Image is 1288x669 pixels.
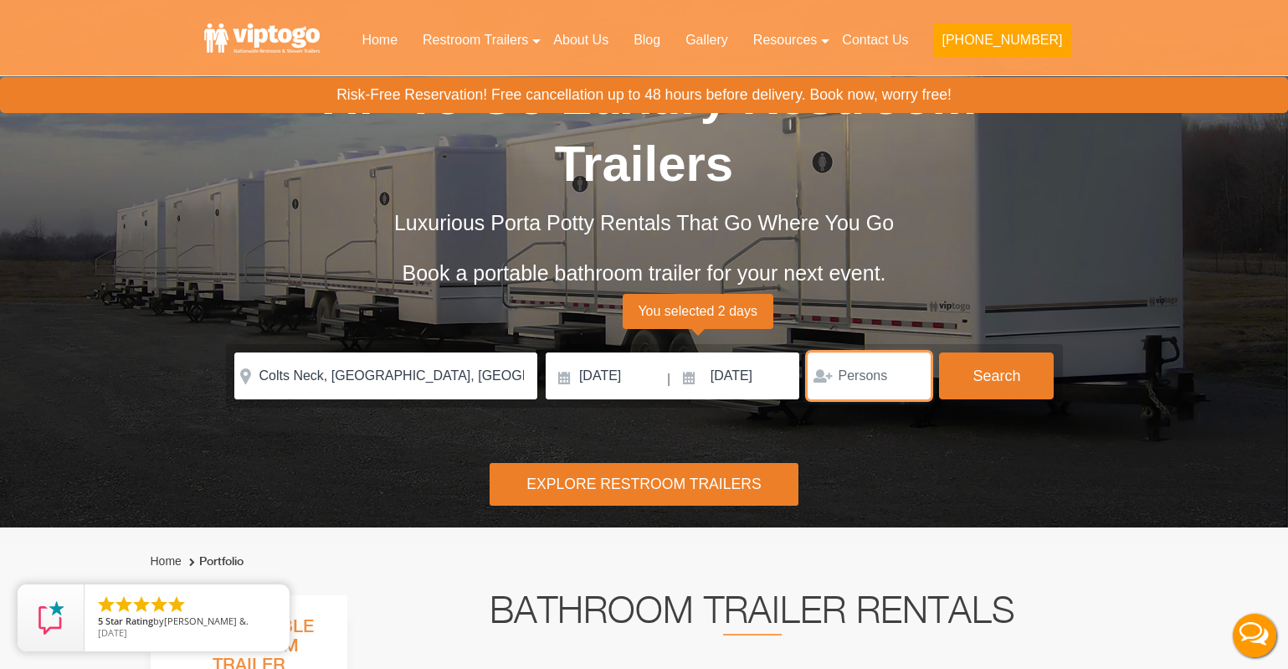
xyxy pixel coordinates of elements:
span: 5 [98,615,103,627]
span: Book a portable bathroom trailer for your next event. [402,261,885,285]
li:  [167,594,187,615]
a: [PHONE_NUMBER] [921,22,1083,67]
div: Explore Restroom Trailers [490,463,798,506]
a: Gallery [673,22,741,59]
input: Delivery [546,353,665,399]
span: [PERSON_NAME] &. [164,615,249,627]
li:  [96,594,116,615]
li:  [149,594,169,615]
li: Portfolio [185,552,244,572]
span: | [667,353,670,406]
a: Restroom Trailers [410,22,541,59]
img: Review Rating [34,601,68,635]
span: Star Rating [105,615,153,627]
span: [DATE] [98,626,127,639]
li:  [131,594,151,615]
li:  [114,594,134,615]
span: by [98,616,276,628]
button: [PHONE_NUMBER] [933,23,1070,57]
input: Where do you need your restroom? [234,353,537,399]
a: Blog [621,22,673,59]
a: Home [151,554,182,568]
span: Luxurious Porta Potty Rentals That Go Where You Go [394,211,894,234]
input: Pickup [673,353,800,399]
a: Resources [741,22,829,59]
a: Home [349,22,410,59]
h2: Bathroom Trailer Rentals [370,595,1135,636]
input: Persons [808,353,931,399]
button: Search [939,353,1054,399]
button: Live Chat [1221,602,1288,669]
a: About Us [541,22,621,59]
a: Contact Us [829,22,921,59]
span: You selected 2 days [623,294,773,329]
